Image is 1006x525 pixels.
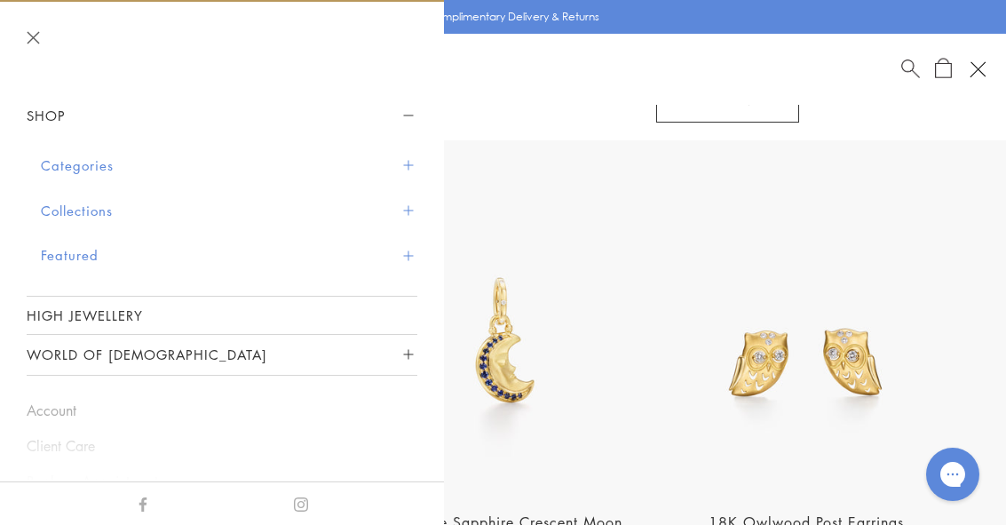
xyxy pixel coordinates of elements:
[27,297,417,334] a: High Jewellery
[41,143,417,188] button: Categories
[398,8,599,26] p: Enjoy Complimentary Delivery & Returns
[27,472,417,491] a: Book an Appointment
[27,31,40,44] button: Close navigation
[962,54,993,84] button: Open navigation
[27,96,417,376] nav: Sidebar navigation
[136,493,150,513] a: Facebook
[294,493,308,513] a: Instagram
[901,58,920,80] a: Search
[27,436,417,456] a: Client Care
[917,441,988,507] iframe: Gorgias live chat messenger
[935,58,952,80] a: Open Shopping Bag
[660,198,953,491] img: 18K Owlwood Post Earrings
[357,198,650,491] img: 18K Blue Sapphire Crescent Moon Pendant
[27,401,417,420] a: Account
[41,233,417,278] button: Featured
[27,335,417,375] button: World of [DEMOGRAPHIC_DATA]
[41,188,417,234] button: Collections
[27,96,417,136] button: Shop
